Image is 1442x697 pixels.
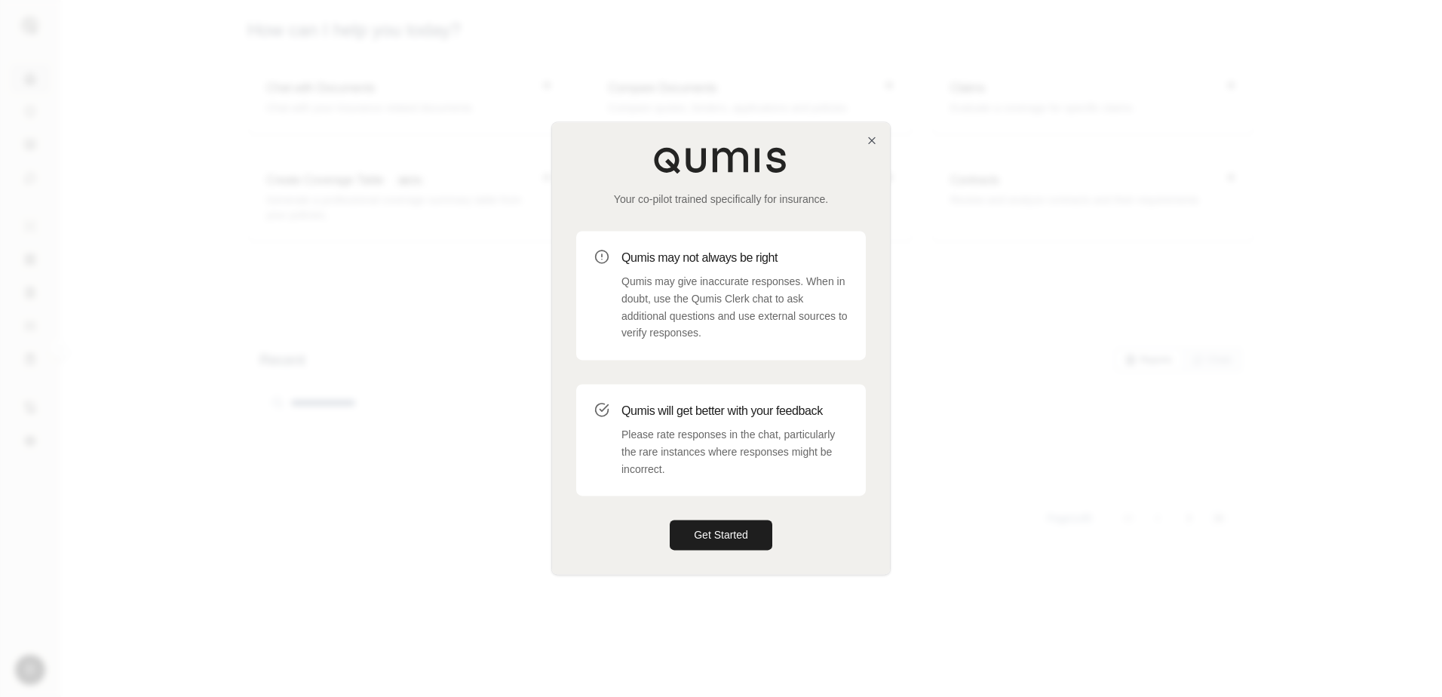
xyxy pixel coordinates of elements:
img: Qumis Logo [653,146,789,173]
button: Get Started [670,520,772,551]
p: Your co-pilot trained specifically for insurance. [576,192,866,207]
h3: Qumis will get better with your feedback [621,402,848,420]
p: Please rate responses in the chat, particularly the rare instances where responses might be incor... [621,426,848,477]
h3: Qumis may not always be right [621,249,848,267]
p: Qumis may give inaccurate responses. When in doubt, use the Qumis Clerk chat to ask additional qu... [621,273,848,342]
